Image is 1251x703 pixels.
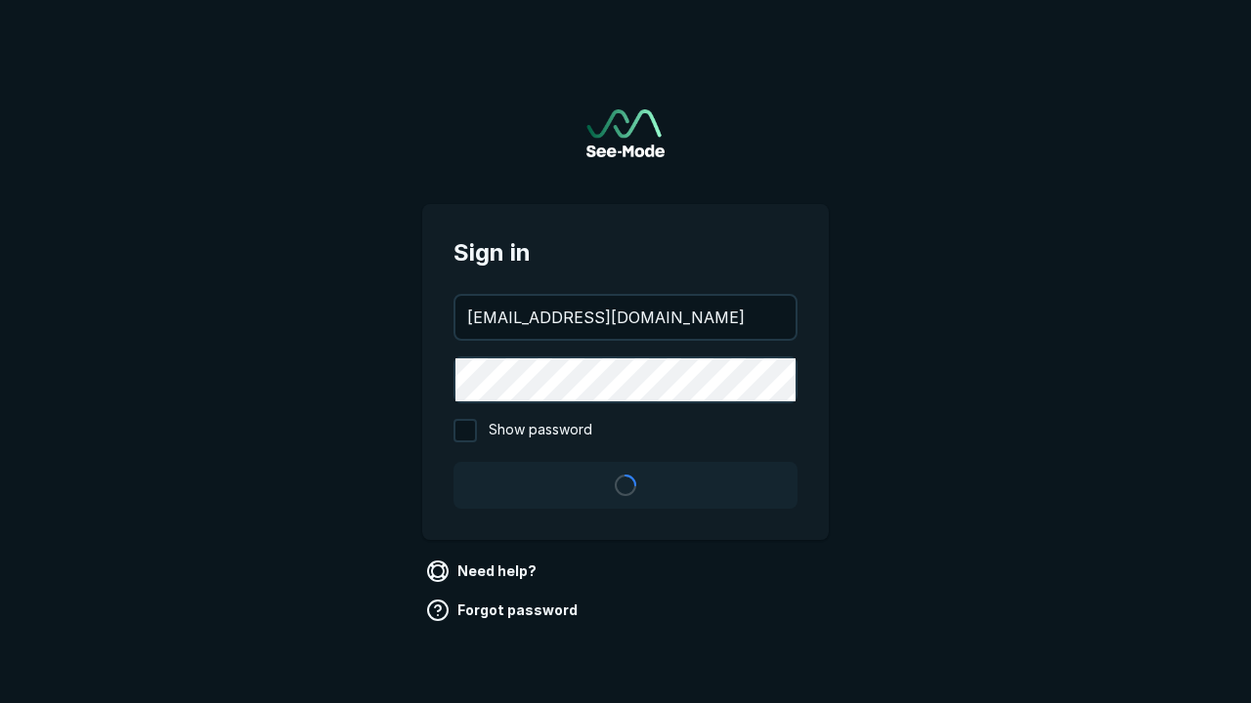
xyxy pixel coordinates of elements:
span: Show password [489,419,592,442]
a: Go to sign in [586,109,665,157]
a: Forgot password [422,595,585,626]
span: Sign in [453,235,798,270]
a: Need help? [422,556,544,587]
input: your@email.com [455,296,796,339]
img: See-Mode Logo [586,109,665,157]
